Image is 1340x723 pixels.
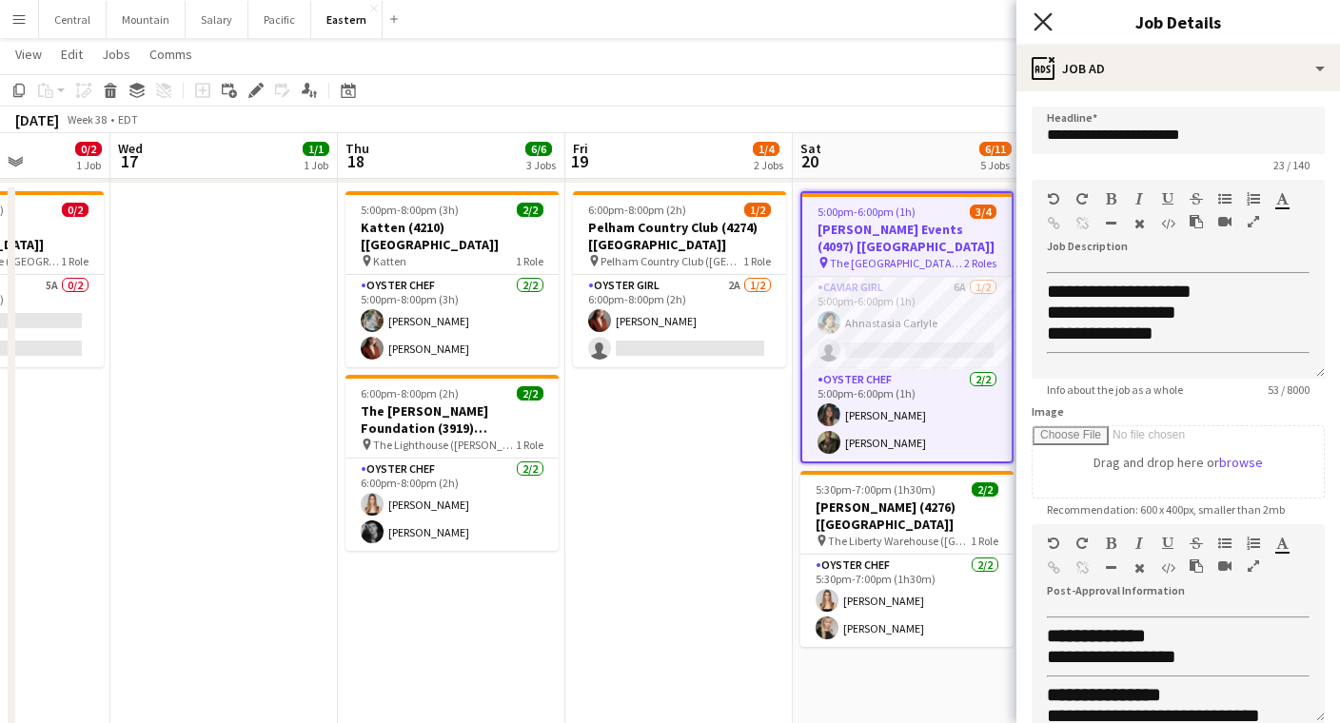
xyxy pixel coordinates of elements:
[8,42,49,67] a: View
[516,254,543,268] span: 1 Role
[1032,502,1300,517] span: Recommendation: 600 x 400px, smaller than 2mb
[800,555,1014,647] app-card-role: Oyster Chef2/25:30pm-7:00pm (1h30m)[PERSON_NAME][PERSON_NAME]
[830,256,964,270] span: The [GEOGRAPHIC_DATA] ([GEOGRAPHIC_DATA], [GEOGRAPHIC_DATA])
[1032,382,1198,397] span: Info about the job as a whole
[818,205,916,219] span: 5:00pm-6:00pm (1h)
[1047,191,1060,206] button: Undo
[63,112,110,127] span: Week 38
[588,203,686,217] span: 6:00pm-8:00pm (2h)
[800,191,1014,463] app-job-card: 5:00pm-6:00pm (1h)3/4[PERSON_NAME] Events (4097) [[GEOGRAPHIC_DATA]] The [GEOGRAPHIC_DATA] ([GEOG...
[186,1,248,38] button: Salary
[361,203,459,217] span: 5:00pm-8:00pm (3h)
[1104,191,1117,206] button: Bold
[1133,536,1146,551] button: Italic
[971,534,998,548] span: 1 Role
[1275,191,1289,206] button: Text Color
[1247,214,1260,229] button: Fullscreen
[1218,191,1232,206] button: Unordered List
[979,142,1012,156] span: 6/11
[1190,536,1203,551] button: Strikethrough
[573,191,786,367] div: 6:00pm-8:00pm (2h)1/2Pelham Country Club (4274) [[GEOGRAPHIC_DATA]] Pelham Country Club ([GEOGRAP...
[525,142,552,156] span: 6/6
[964,256,996,270] span: 2 Roles
[345,375,559,551] app-job-card: 6:00pm-8:00pm (2h)2/2The [PERSON_NAME] Foundation (3919) [[GEOGRAPHIC_DATA]] The Lighthouse ([PER...
[754,158,783,172] div: 2 Jobs
[1047,536,1060,551] button: Undo
[517,386,543,401] span: 2/2
[118,112,138,127] div: EDT
[1247,536,1260,551] button: Ordered List
[1133,191,1146,206] button: Italic
[1218,536,1232,551] button: Unordered List
[1104,560,1117,576] button: Horizontal Line
[1218,558,1232,574] button: Insert video
[802,277,1012,369] app-card-role: Caviar Girl6A1/25:00pm-6:00pm (1h)Ahnastasia Carlyle
[1075,536,1089,551] button: Redo
[102,46,130,63] span: Jobs
[61,254,89,268] span: 1 Role
[1133,560,1146,576] button: Clear Formatting
[1190,558,1203,574] button: Paste as plain text
[1075,191,1089,206] button: Redo
[118,140,143,157] span: Wed
[1104,216,1117,231] button: Horizontal Line
[802,369,1012,461] app-card-role: Oyster Chef2/25:00pm-6:00pm (1h)[PERSON_NAME][PERSON_NAME]
[516,438,543,452] span: 1 Role
[373,438,516,452] span: The Lighthouse ([PERSON_NAME])
[1218,214,1232,229] button: Insert video
[94,42,138,67] a: Jobs
[753,142,779,156] span: 1/4
[345,402,559,437] h3: The [PERSON_NAME] Foundation (3919) [[GEOGRAPHIC_DATA]]
[345,459,559,551] app-card-role: Oyster Chef2/26:00pm-8:00pm (2h)[PERSON_NAME][PERSON_NAME]
[61,46,83,63] span: Edit
[1161,536,1174,551] button: Underline
[1104,536,1117,551] button: Bold
[149,46,192,63] span: Comms
[573,140,588,157] span: Fri
[1016,10,1340,34] h3: Job Details
[1247,191,1260,206] button: Ordered List
[802,221,1012,255] h3: [PERSON_NAME] Events (4097) [[GEOGRAPHIC_DATA]]
[1161,191,1174,206] button: Underline
[345,191,559,367] div: 5:00pm-8:00pm (3h)2/2Katten (4210) [[GEOGRAPHIC_DATA]] Katten1 RoleOyster Chef2/25:00pm-8:00pm (3...
[800,471,1014,647] app-job-card: 5:30pm-7:00pm (1h30m)2/2[PERSON_NAME] (4276) [[GEOGRAPHIC_DATA]] The Liberty Warehouse ([GEOGRAPH...
[816,482,936,497] span: 5:30pm-7:00pm (1h30m)
[1247,558,1260,574] button: Fullscreen
[345,275,559,367] app-card-role: Oyster Chef2/25:00pm-8:00pm (3h)[PERSON_NAME][PERSON_NAME]
[39,1,107,38] button: Central
[1133,216,1146,231] button: Clear Formatting
[361,386,459,401] span: 6:00pm-8:00pm (2h)
[744,203,771,217] span: 1/2
[303,142,329,156] span: 1/1
[1016,46,1340,91] div: Job Ad
[345,140,369,157] span: Thu
[800,140,821,157] span: Sat
[570,150,588,172] span: 19
[53,42,90,67] a: Edit
[517,203,543,217] span: 2/2
[115,150,143,172] span: 17
[601,254,743,268] span: Pelham Country Club ([GEOGRAPHIC_DATA], [GEOGRAPHIC_DATA])
[76,158,101,172] div: 1 Job
[373,254,406,268] span: Katten
[972,482,998,497] span: 2/2
[1275,536,1289,551] button: Text Color
[107,1,186,38] button: Mountain
[1161,560,1174,576] button: HTML Code
[343,150,369,172] span: 18
[15,110,59,129] div: [DATE]
[248,1,311,38] button: Pacific
[1190,214,1203,229] button: Paste as plain text
[828,534,971,548] span: The Liberty Warehouse ([GEOGRAPHIC_DATA], [GEOGRAPHIC_DATA])
[62,203,89,217] span: 0/2
[980,158,1011,172] div: 5 Jobs
[1161,216,1174,231] button: HTML Code
[573,275,786,367] app-card-role: Oyster Girl2A1/26:00pm-8:00pm (2h)[PERSON_NAME]
[573,219,786,253] h3: Pelham Country Club (4274) [[GEOGRAPHIC_DATA]]
[970,205,996,219] span: 3/4
[1190,191,1203,206] button: Strikethrough
[798,150,821,172] span: 20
